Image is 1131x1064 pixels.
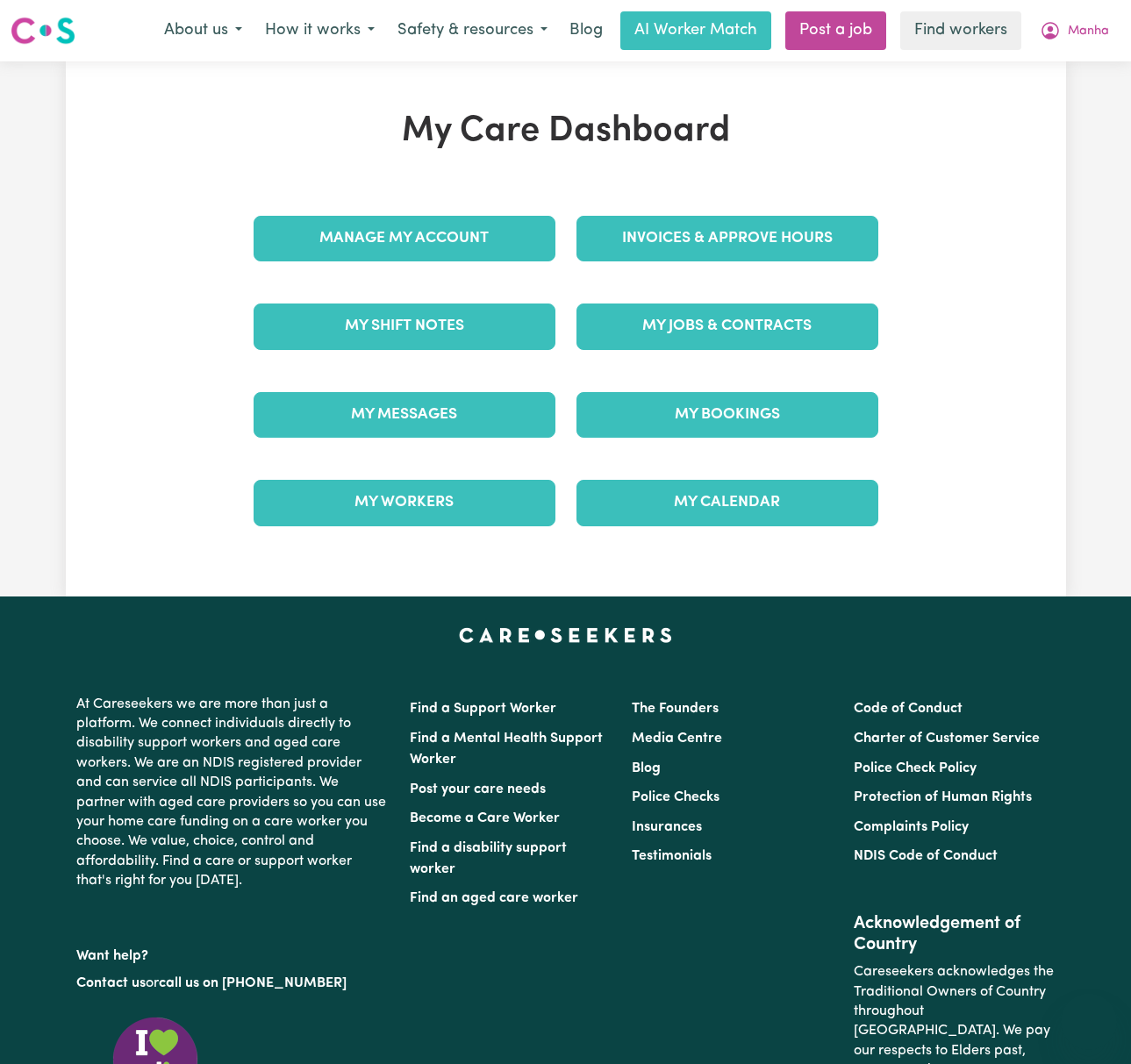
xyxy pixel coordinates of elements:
[254,303,555,349] a: My Shift Notes
[632,702,719,716] a: The Founders
[854,820,969,834] a: Complaints Policy
[410,732,603,767] a: Find a Mental Health Support Worker
[386,12,559,49] button: Safety & resources
[576,216,878,261] a: Invoices & Approve Hours
[1028,12,1120,49] button: My Account
[410,782,546,796] a: Post your care needs
[459,628,672,642] a: Careseekers home page
[254,480,555,525] a: My Workers
[632,820,702,834] a: Insurances
[854,913,1055,955] h2: Acknowledgement of Country
[410,702,556,716] a: Find a Support Worker
[854,790,1032,804] a: Protection of Human Rights
[854,702,963,716] a: Code of Conduct
[254,216,555,261] a: Manage My Account
[900,11,1021,50] a: Find workers
[410,811,560,825] a: Become a Care Worker
[632,761,661,775] a: Blog
[11,11,75,51] a: Careseekers logo
[1061,994,1117,1050] iframe: Button to launch messaging window
[854,732,1040,746] a: Charter of Customer Service
[11,15,75,46] img: Careseekers logo
[576,480,878,525] a: My Calendar
[76,967,389,1000] p: or
[254,392,555,438] a: My Messages
[76,976,146,990] a: Contact us
[1068,22,1109,41] span: Manha
[559,11,613,50] a: Blog
[410,841,567,876] a: Find a disability support worker
[620,11,771,50] a: AI Worker Match
[854,761,977,775] a: Police Check Policy
[254,12,386,49] button: How it works
[854,849,998,863] a: NDIS Code of Conduct
[632,790,719,804] a: Police Checks
[785,11,886,50] a: Post a job
[76,939,389,966] p: Want help?
[576,392,878,438] a: My Bookings
[243,111,889,153] h1: My Care Dashboard
[410,891,578,905] a: Find an aged care worker
[159,976,347,990] a: call us on [PHONE_NUMBER]
[76,688,389,898] p: At Careseekers we are more than just a platform. We connect individuals directly to disability su...
[632,849,712,863] a: Testimonials
[153,12,254,49] button: About us
[576,303,878,349] a: My Jobs & Contracts
[632,732,722,746] a: Media Centre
